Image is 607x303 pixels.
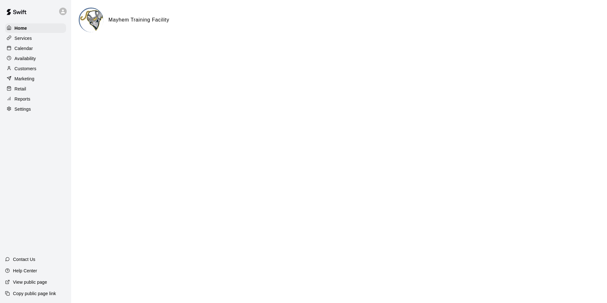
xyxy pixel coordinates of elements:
[15,25,27,31] p: Home
[5,34,66,43] a: Services
[5,23,66,33] a: Home
[15,76,34,82] p: Marketing
[15,106,31,112] p: Settings
[108,16,169,24] h6: Mayhem Training Facility
[5,54,66,63] a: Availability
[15,45,33,52] p: Calendar
[5,84,66,94] a: Retail
[15,35,32,41] p: Services
[15,65,36,72] p: Customers
[15,86,26,92] p: Retail
[5,74,66,83] a: Marketing
[15,96,30,102] p: Reports
[5,64,66,73] a: Customers
[13,256,35,263] p: Contact Us
[13,290,56,297] p: Copy public page link
[80,9,103,32] img: Mayhem Training Facility logo
[5,104,66,114] a: Settings
[13,279,47,285] p: View public page
[5,44,66,53] a: Calendar
[5,94,66,104] a: Reports
[15,55,36,62] p: Availability
[13,268,37,274] p: Help Center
